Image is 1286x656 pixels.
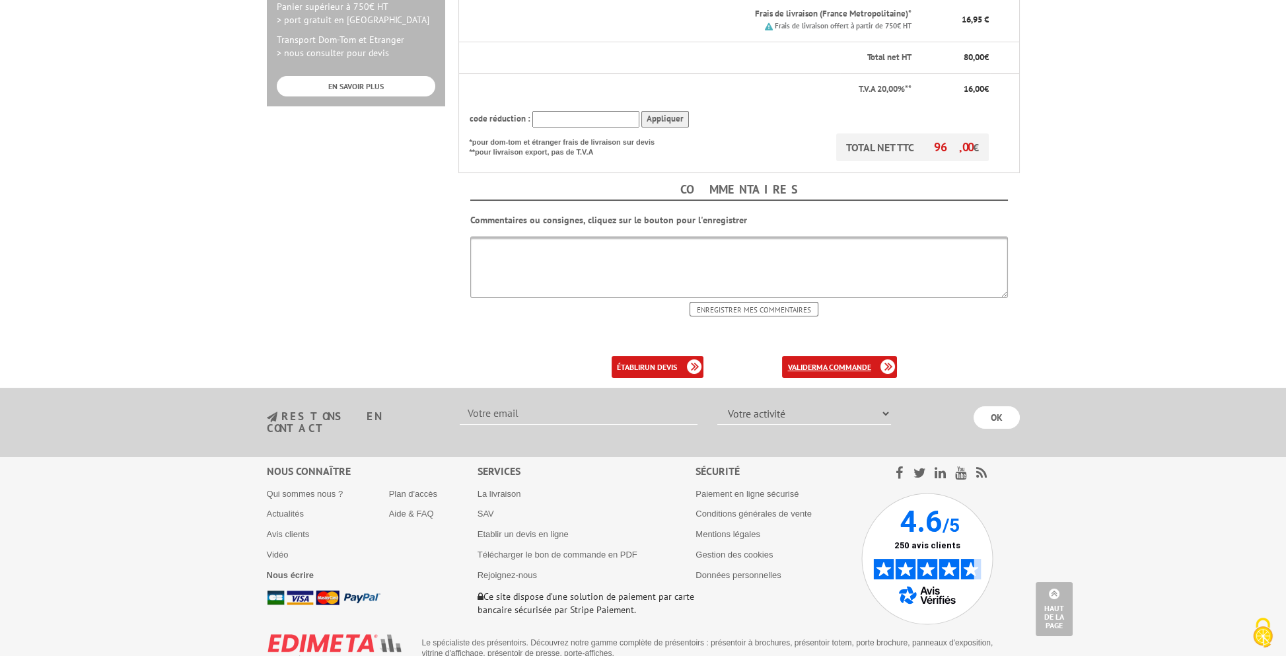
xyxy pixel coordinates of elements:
[964,83,984,94] span: 16,00
[696,489,799,499] a: Paiement en ligne sécurisé
[460,402,697,425] input: Votre email
[277,14,429,26] span: > port gratuit en [GEOGRAPHIC_DATA]
[478,464,696,479] div: Services
[470,113,530,124] span: code réduction :
[934,139,973,155] span: 96,00
[389,489,437,499] a: Plan d'accès
[478,529,569,539] a: Etablir un devis en ligne
[478,590,696,616] p: Ce site dispose d’une solution de paiement par carte bancaire sécurisée par Stripe Paiement.
[1240,611,1286,656] button: Cookies (fenêtre modale)
[696,550,773,560] a: Gestion des cookies
[861,493,993,625] img: Avis Vérifiés - 4.6 sur 5 - 250 avis clients
[470,83,912,96] p: T.V.A 20,00%**
[470,180,1008,201] h4: Commentaires
[267,570,314,580] a: Nous écrire
[1246,616,1279,649] img: Cookies (fenêtre modale)
[696,509,812,519] a: Conditions générales de vente
[267,550,289,560] a: Vidéo
[765,22,773,30] img: picto.png
[974,406,1020,429] input: OK
[478,550,637,560] a: Télécharger le bon de commande en PDF
[696,464,861,479] div: Sécurité
[478,509,494,519] a: SAV
[696,529,760,539] a: Mentions légales
[1036,582,1073,636] a: Haut de la page
[277,33,435,59] p: Transport Dom-Tom et Etranger
[923,52,989,64] p: €
[267,411,441,434] h3: restons en contact
[782,356,897,378] a: validerma commande
[478,570,537,580] a: Rejoignez-nous
[524,8,911,20] p: Frais de livraison (France Metropolitaine)*
[836,133,989,161] p: TOTAL NET TTC €
[267,509,304,519] a: Actualités
[645,362,677,372] b: un devis
[641,111,689,128] input: Appliquer
[277,76,435,96] a: EN SAVOIR PLUS
[267,464,478,479] div: Nous connaître
[696,570,781,580] a: Données personnelles
[775,21,911,30] small: Frais de livraison offert à partir de 750€ HT
[478,489,521,499] a: La livraison
[389,509,434,519] a: Aide & FAQ
[816,362,871,372] b: ma commande
[277,47,389,59] span: > nous consulter pour devis
[690,302,818,316] input: Enregistrer mes commentaires
[923,83,989,96] p: €
[962,14,989,25] span: 16,95 €
[964,52,984,63] span: 80,00
[267,412,277,423] img: newsletter.jpg
[470,133,668,158] p: *pour dom-tom et étranger frais de livraison sur devis **pour livraison export, pas de T.V.A
[612,356,703,378] a: établirun devis
[267,529,310,539] a: Avis clients
[470,214,747,226] b: Commentaires ou consignes, cliquez sur le bouton pour l'enregistrer
[267,489,343,499] a: Qui sommes nous ?
[470,52,912,64] p: Total net HT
